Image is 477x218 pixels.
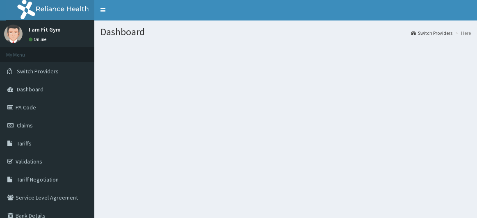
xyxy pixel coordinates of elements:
[4,25,23,43] img: User Image
[29,36,48,42] a: Online
[17,68,59,75] span: Switch Providers
[411,30,452,36] a: Switch Providers
[17,176,59,183] span: Tariff Negotiation
[453,30,471,36] li: Here
[29,27,61,32] p: I am Fit Gym
[100,27,471,37] h1: Dashboard
[17,140,32,147] span: Tariffs
[17,86,43,93] span: Dashboard
[17,122,33,129] span: Claims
